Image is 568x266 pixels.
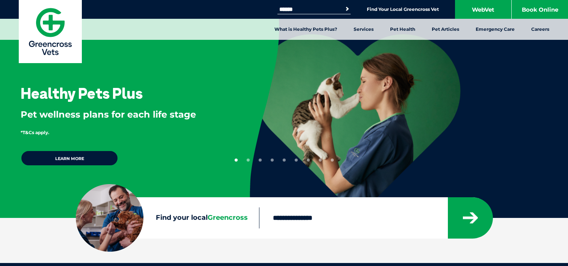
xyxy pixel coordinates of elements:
button: 3 of 9 [259,159,262,162]
a: Find Your Local Greencross Vet [367,6,439,12]
button: 2 of 9 [247,159,250,162]
a: Services [345,19,382,40]
button: 1 of 9 [235,159,238,162]
button: 4 of 9 [271,159,274,162]
a: Pet Articles [423,19,467,40]
label: Find your local [76,212,259,224]
button: 6 of 9 [295,159,298,162]
span: *T&Cs apply. [21,130,49,135]
button: 9 of 9 [331,159,334,162]
span: Greencross [208,213,248,222]
button: 7 of 9 [307,159,310,162]
button: 8 of 9 [319,159,322,162]
a: Careers [523,19,557,40]
a: Learn more [21,150,118,166]
p: Pet wellness plans for each life stage [21,108,225,121]
h3: Healthy Pets Plus [21,86,143,101]
button: Search [344,5,351,13]
a: What is Healthy Pets Plus? [266,19,345,40]
a: Emergency Care [467,19,523,40]
button: 5 of 9 [283,159,286,162]
a: Pet Health [382,19,423,40]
